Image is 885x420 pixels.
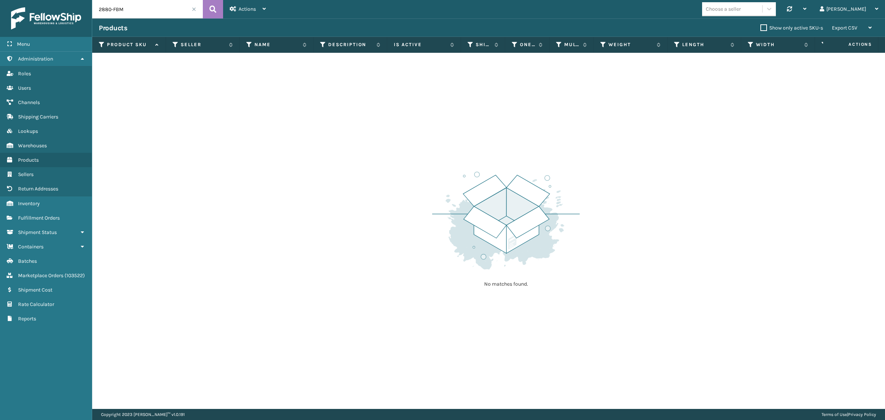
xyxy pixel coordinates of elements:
span: Roles [18,70,31,77]
label: One Per Box [520,41,535,48]
span: Warehouses [18,142,47,149]
label: Name [254,41,299,48]
span: Export CSV [832,25,857,31]
label: Show only active SKU-s [760,25,823,31]
div: Choose a seller [706,5,741,13]
span: Actions [239,6,256,12]
span: Menu [17,41,30,47]
label: Shippable [476,41,491,48]
label: Weight [608,41,653,48]
p: Copyright 2023 [PERSON_NAME]™ v 1.0.191 [101,409,185,420]
img: logo [11,7,81,30]
span: Fulfillment Orders [18,215,60,221]
span: Shipping Carriers [18,114,58,120]
label: Is Active [394,41,447,48]
span: Administration [18,56,53,62]
label: Description [328,41,373,48]
label: Seller [181,41,225,48]
span: Marketplace Orders [18,272,63,279]
span: Lookups [18,128,38,134]
span: Containers [18,244,44,250]
label: Product SKU [107,41,152,48]
label: Length [682,41,727,48]
span: ( 103522 ) [65,272,85,279]
span: Shipment Status [18,229,57,235]
label: Multi Packaged [564,41,579,48]
span: Channels [18,99,40,106]
span: Inventory [18,200,40,207]
span: Rate Calculator [18,301,54,307]
h3: Products [99,24,127,32]
span: Return Addresses [18,186,58,192]
a: Privacy Policy [848,412,876,417]
span: Batches [18,258,37,264]
span: Reports [18,316,36,322]
span: Products [18,157,39,163]
a: Terms of Use [822,412,847,417]
span: Actions [825,38,877,51]
span: Sellers [18,171,34,178]
span: Shipment Cost [18,287,52,293]
label: Width [756,41,801,48]
span: Users [18,85,31,91]
div: | [822,409,876,420]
